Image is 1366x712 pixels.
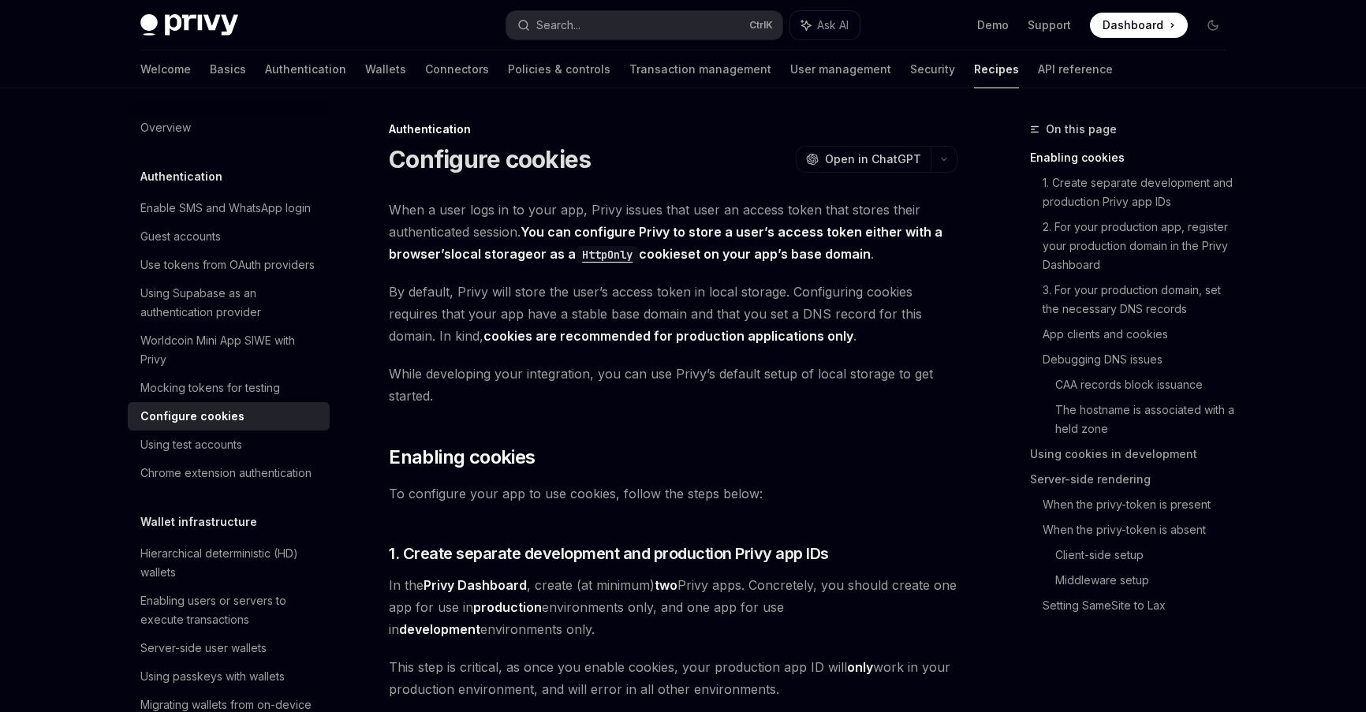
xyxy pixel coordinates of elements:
span: By default, Privy will store the user’s access token in local storage. Configuring cookies requir... [389,281,957,347]
a: The hostname is associated with a held zone [1055,397,1238,442]
div: Search... [536,16,580,35]
div: Enable SMS and WhatsApp login [140,199,311,218]
a: Enabling users or servers to execute transactions [128,587,330,634]
a: Using Supabase as an authentication provider [128,279,330,326]
div: Configure cookies [140,407,244,426]
strong: production [473,599,542,615]
div: Mocking tokens for testing [140,378,280,397]
a: Security [910,50,955,88]
h5: Wallet infrastructure [140,513,257,531]
a: Debugging DNS issues [1043,347,1238,372]
span: While developing your integration, you can use Privy’s default setup of local storage to get star... [389,363,957,407]
a: 3. For your production domain, set the necessary DNS records [1043,278,1238,322]
a: App clients and cookies [1043,322,1238,347]
button: Open in ChatGPT [796,146,931,173]
div: Use tokens from OAuth providers [140,255,315,274]
span: Open in ChatGPT [825,151,921,167]
img: dark logo [140,14,238,36]
strong: You can configure Privy to store a user’s access token either with a browser’s or as a set on you... [389,224,942,263]
div: Using test accounts [140,435,242,454]
a: Configure cookies [128,402,330,431]
a: Welcome [140,50,191,88]
strong: Privy Dashboard [424,577,527,593]
a: User management [790,50,891,88]
div: Using Supabase as an authentication provider [140,284,320,322]
a: local storage [451,246,533,263]
div: Hierarchical deterministic (HD) wallets [140,544,320,582]
a: Transaction management [629,50,771,88]
h1: Configure cookies [389,145,591,173]
div: Overview [140,118,191,137]
div: Chrome extension authentication [140,464,312,483]
a: Hierarchical deterministic (HD) wallets [128,539,330,587]
div: Authentication [389,121,957,137]
a: Wallets [365,50,406,88]
strong: only [847,659,873,675]
a: HttpOnlycookie [576,246,681,262]
a: Policies & controls [508,50,610,88]
a: CAA records block issuance [1055,372,1238,397]
span: In the , create (at minimum) Privy apps. Concretely, you should create one app for use in environ... [389,574,957,640]
div: Using passkeys with wallets [140,667,285,686]
h5: Authentication [140,167,222,186]
a: Setting SameSite to Lax [1043,593,1238,618]
a: Using test accounts [128,431,330,459]
a: Mocking tokens for testing [128,374,330,402]
a: Demo [977,17,1009,33]
button: Ask AI [790,11,860,39]
a: Guest accounts [128,222,330,251]
a: Chrome extension authentication [128,459,330,487]
a: Middleware setup [1055,568,1238,593]
a: Recipes [974,50,1019,88]
a: Server-side user wallets [128,634,330,662]
span: Dashboard [1103,17,1163,33]
span: Enabling cookies [389,445,535,470]
a: Authentication [265,50,346,88]
strong: cookies are recommended for production applications only [483,328,853,344]
button: Toggle dark mode [1200,13,1226,38]
a: API reference [1038,50,1113,88]
a: Enabling cookies [1030,145,1238,170]
span: Ask AI [817,17,849,33]
span: When a user logs in to your app, Privy issues that user an access token that stores their authent... [389,199,957,265]
a: Privy Dashboard [424,577,527,594]
div: Server-side user wallets [140,639,267,658]
a: Support [1028,17,1071,33]
a: Worldcoin Mini App SIWE with Privy [128,326,330,374]
a: Enable SMS and WhatsApp login [128,194,330,222]
span: 1. Create separate development and production Privy app IDs [389,542,829,565]
strong: two [655,577,677,593]
strong: development [399,621,480,637]
code: HttpOnly [576,246,639,263]
div: Guest accounts [140,227,221,246]
a: When the privy-token is present [1043,492,1238,517]
a: 1. Create separate development and production Privy app IDs [1043,170,1238,214]
button: Search...CtrlK [506,11,782,39]
a: Using passkeys with wallets [128,662,330,691]
a: 2. For your production app, register your production domain in the Privy Dashboard [1043,214,1238,278]
div: Worldcoin Mini App SIWE with Privy [140,331,320,369]
a: When the privy-token is absent [1043,517,1238,542]
a: Connectors [425,50,489,88]
a: Client-side setup [1055,542,1238,568]
a: Dashboard [1090,13,1188,38]
span: To configure your app to use cookies, follow the steps below: [389,483,957,505]
span: Ctrl K [749,19,773,32]
a: Use tokens from OAuth providers [128,251,330,279]
div: Enabling users or servers to execute transactions [140,591,320,629]
a: Overview [128,114,330,142]
a: Basics [210,50,246,88]
span: On this page [1046,120,1117,139]
span: This step is critical, as once you enable cookies, your production app ID will work in your produ... [389,656,957,700]
a: Server-side rendering [1030,467,1238,492]
a: Using cookies in development [1030,442,1238,467]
